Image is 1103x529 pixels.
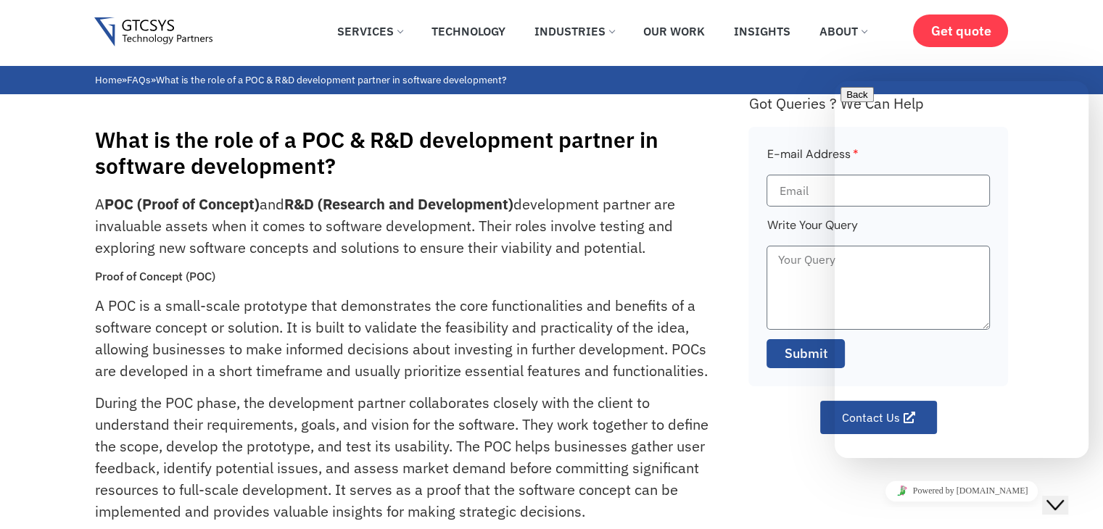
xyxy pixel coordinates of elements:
[94,17,212,47] img: Gtcsys logo
[748,94,1008,112] div: Got Queries ? We Can Help
[1042,471,1088,515] iframe: chat widget
[95,270,716,283] h3: Proof of Concept (POC)
[913,14,1008,47] a: Get quote
[930,23,991,38] span: Get quote
[767,145,858,175] label: E-mail Address
[284,194,513,214] strong: R&D (Research and Development)
[95,193,716,259] p: A and development partner are invaluable assets when it comes to software development. Their role...
[104,194,260,214] strong: POC (Proof of Concept)
[767,145,990,378] form: Faq Form
[421,15,516,47] a: Technology
[820,401,937,434] a: Contact Us
[723,15,801,47] a: Insights
[632,15,716,47] a: Our Work
[767,216,857,246] label: Write Your Query
[156,73,506,86] span: What is the role of a POC & R&D development partner in software development?
[95,127,735,179] h1: What is the role of a POC & R&D development partner in software development?
[95,73,506,86] span: » »
[95,73,122,86] a: Home
[95,392,716,522] p: During the POC phase, the development partner collaborates closely with the client to understand ...
[95,295,716,382] p: A POC is a small-scale prototype that demonstrates the core functionalities and benefits of a sof...
[809,15,877,47] a: About
[835,81,1088,458] iframe: chat widget
[835,475,1088,507] iframe: chat widget
[767,175,990,207] input: Email
[524,15,625,47] a: Industries
[784,344,827,363] span: Submit
[326,15,413,47] a: Services
[127,73,151,86] a: FAQs
[767,339,845,368] button: Submit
